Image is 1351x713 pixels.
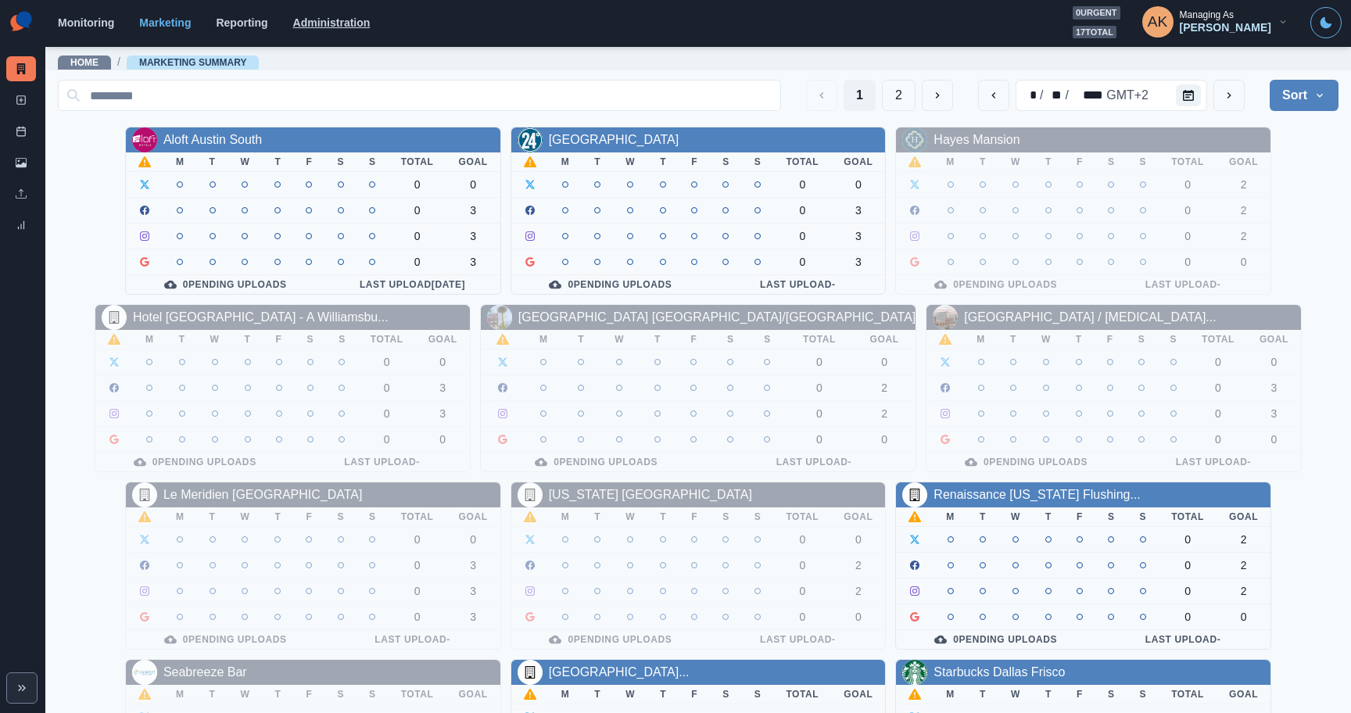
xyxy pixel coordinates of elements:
[1070,86,1105,105] div: year
[742,685,774,704] th: S
[197,152,228,172] th: T
[1229,230,1258,242] div: 2
[844,204,873,217] div: 3
[806,80,837,111] button: Previous
[1095,152,1127,172] th: S
[228,507,263,527] th: W
[1176,84,1201,106] button: Calendar
[263,330,295,349] th: F
[357,152,389,172] th: S
[293,507,324,527] th: F
[228,685,263,704] th: W
[371,433,403,446] div: 0
[710,152,742,172] th: S
[934,488,1140,501] a: Renaissance [US_STATE] Flushing...
[1217,152,1270,172] th: Goal
[307,456,457,468] div: Last Upload -
[6,119,36,144] a: Post Schedule
[786,204,819,217] div: 0
[524,278,698,291] div: 0 Pending Uploads
[371,382,403,394] div: 0
[742,507,774,527] th: S
[1127,507,1159,527] th: S
[1180,21,1271,34] div: [PERSON_NAME]
[1217,685,1270,704] th: Goal
[844,230,873,242] div: 3
[844,256,873,268] div: 3
[749,330,786,349] th: S
[371,356,403,368] div: 0
[295,330,327,349] th: S
[1127,152,1159,172] th: S
[640,330,676,349] th: T
[163,685,197,704] th: M
[831,507,885,527] th: Goal
[1229,256,1258,268] div: 0
[133,310,389,324] a: Hotel [GEOGRAPHIC_DATA] - A Williamsbu...
[710,685,742,704] th: S
[1095,507,1127,527] th: S
[262,685,293,704] th: T
[401,585,434,597] div: 0
[1260,382,1288,394] div: 3
[1064,507,1095,527] th: F
[446,507,500,527] th: Goal
[679,685,710,704] th: F
[978,80,1009,111] button: previous
[389,152,446,172] th: Total
[647,152,679,172] th: T
[786,611,819,623] div: 0
[1229,611,1258,623] div: 0
[964,310,1216,324] a: [GEOGRAPHIC_DATA] / [MEDICAL_DATA]...
[1033,152,1064,172] th: T
[998,152,1033,172] th: W
[6,672,38,704] button: Expand
[518,660,543,685] img: default-building-icon.png
[939,456,1113,468] div: 0 Pending Uploads
[1020,86,1150,105] div: Date
[459,178,488,191] div: 0
[428,433,457,446] div: 0
[1063,86,1070,105] div: /
[163,133,262,146] a: Aloft Austin South
[493,456,700,468] div: 0 Pending Uploads
[967,152,998,172] th: T
[1229,204,1258,217] div: 2
[1157,330,1189,349] th: S
[216,16,267,29] a: Reporting
[549,665,690,679] a: [GEOGRAPHIC_DATA]...
[459,230,488,242] div: 3
[6,88,36,113] a: New Post
[163,488,363,501] a: Le Meridien [GEOGRAPHIC_DATA]
[337,278,487,291] div: Last Upload [DATE]
[902,482,927,507] img: default-building-icon.png
[613,152,647,172] th: W
[1171,585,1204,597] div: 0
[773,507,831,527] th: Total
[117,54,120,70] span: /
[613,685,647,704] th: W
[1171,204,1204,217] div: 0
[401,204,434,217] div: 0
[389,507,446,527] th: Total
[831,685,885,704] th: Goal
[647,685,679,704] th: T
[933,305,958,330] img: 754207978415398
[1229,533,1258,546] div: 2
[998,685,1033,704] th: W
[108,456,282,468] div: 0 Pending Uploads
[401,611,434,623] div: 0
[998,507,1033,527] th: W
[1127,685,1159,704] th: S
[1217,507,1270,527] th: Goal
[401,533,434,546] div: 0
[324,685,357,704] th: S
[967,685,998,704] th: T
[1260,356,1288,368] div: 0
[58,16,114,29] a: Monitoring
[844,611,873,623] div: 0
[786,559,819,571] div: 0
[401,256,434,268] div: 0
[1073,6,1120,20] span: 0 urgent
[1213,80,1245,111] button: next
